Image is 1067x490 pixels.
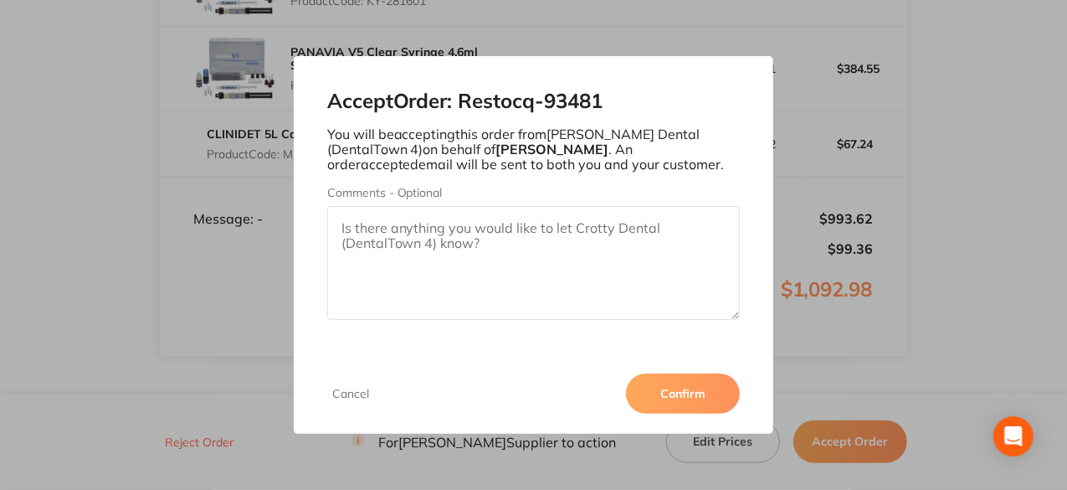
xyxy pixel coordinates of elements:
button: Confirm [626,374,740,414]
button: Cancel [327,386,374,401]
label: Comments - Optional [327,186,741,199]
p: You will be accepting this order from [PERSON_NAME] Dental (DentalTown 4) on behalf of . An order... [327,126,741,173]
h2: Accept Order: Restocq- 93481 [327,90,741,113]
div: Open Intercom Messenger [993,416,1034,456]
b: [PERSON_NAME] [496,141,609,157]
